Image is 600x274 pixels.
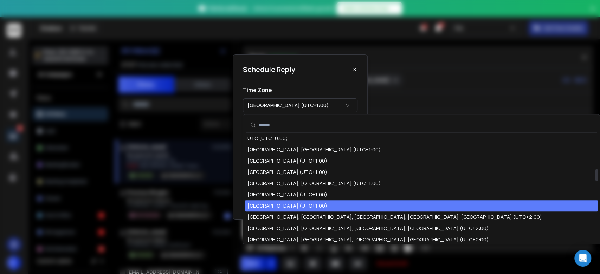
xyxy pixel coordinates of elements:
[574,250,591,267] div: Open Intercom Messenger
[243,65,295,74] h1: Schedule Reply
[247,225,489,232] div: [GEOGRAPHIC_DATA], [GEOGRAPHIC_DATA], [GEOGRAPHIC_DATA], [GEOGRAPHIC_DATA] (UTC+2:00)
[247,180,381,187] div: [GEOGRAPHIC_DATA], [GEOGRAPHIC_DATA] (UTC+1:00)
[247,214,542,221] div: [GEOGRAPHIC_DATA], [GEOGRAPHIC_DATA], [GEOGRAPHIC_DATA], [GEOGRAPHIC_DATA], [GEOGRAPHIC_DATA] (UT...
[247,102,331,109] p: [GEOGRAPHIC_DATA] (UTC+1:00)
[247,146,381,153] div: [GEOGRAPHIC_DATA], [GEOGRAPHIC_DATA] (UTC+1:00)
[247,191,327,198] div: [GEOGRAPHIC_DATA] (UTC+1:00)
[243,86,357,94] h1: Time Zone
[247,157,327,164] div: [GEOGRAPHIC_DATA] (UTC+1:00)
[247,236,489,243] div: [GEOGRAPHIC_DATA], [GEOGRAPHIC_DATA], [GEOGRAPHIC_DATA], [GEOGRAPHIC_DATA] (UTC+2:00)
[247,202,327,209] div: [GEOGRAPHIC_DATA] (UTC+1:00)
[247,135,288,142] div: UTC (UTC+0:00)
[247,169,327,176] div: [GEOGRAPHIC_DATA] (UTC+1:00)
